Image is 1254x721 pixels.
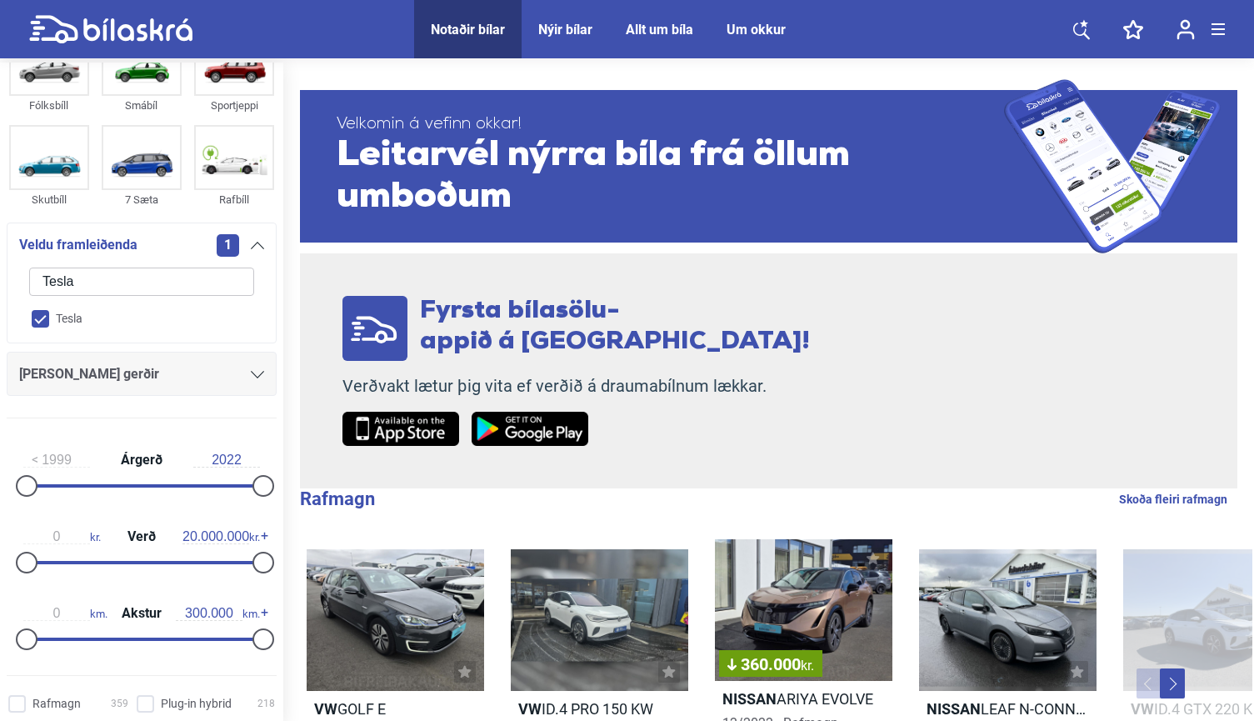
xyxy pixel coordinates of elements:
img: user-login.svg [1177,19,1195,40]
h2: LEAF N-CONNECTA 40KWH [919,699,1097,718]
div: Smábíl [102,96,182,115]
a: Um okkur [727,22,786,38]
b: VW [518,700,542,718]
span: 218 [257,695,275,713]
span: km. [23,606,107,621]
span: Leitarvél nýrra bíla frá öllum umboðum [337,135,1004,218]
span: Veldu framleiðenda [19,233,137,257]
div: Fólksbíll [9,96,89,115]
a: Notaðir bílar [431,22,505,38]
div: Rafbíll [194,190,274,209]
span: Rafmagn [32,695,81,713]
h2: ID.4 PRO 150 KW [511,699,688,718]
p: Verðvakt lætur þig vita ef verðið á draumabílnum lækkar. [342,376,810,397]
span: Verð [123,530,160,543]
span: Fyrsta bílasölu- appið á [GEOGRAPHIC_DATA]! [420,298,810,355]
a: Allt um bíla [626,22,693,38]
span: kr. [182,529,260,544]
span: 360.000 [727,657,814,673]
span: km. [176,606,260,621]
span: Velkomin á vefinn okkar! [337,114,1004,135]
h2: GOLF E [307,699,484,718]
b: VW [1131,700,1154,718]
a: Velkomin á vefinn okkar!Leitarvél nýrra bíla frá öllum umboðum [300,79,1237,253]
span: Árgerð [117,453,167,467]
h2: ARIYA EVOLVE [715,690,892,709]
span: kr. [801,658,814,674]
b: Nissan [927,700,981,718]
span: Plug-in hybrid [161,695,232,713]
span: 1 [217,234,239,257]
a: Nýir bílar [538,22,592,38]
div: 7 Sæta [102,190,182,209]
span: kr. [23,529,101,544]
button: Previous [1137,668,1162,698]
span: 359 [111,695,128,713]
div: Sportjeppi [194,96,274,115]
a: Skoða fleiri rafmagn [1119,488,1227,510]
span: Akstur [117,607,166,620]
b: Rafmagn [300,488,375,509]
b: VW [314,700,337,718]
span: [PERSON_NAME] gerðir [19,363,159,386]
div: Skutbíll [9,190,89,209]
button: Next [1160,668,1185,698]
b: Nissan [722,691,777,708]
